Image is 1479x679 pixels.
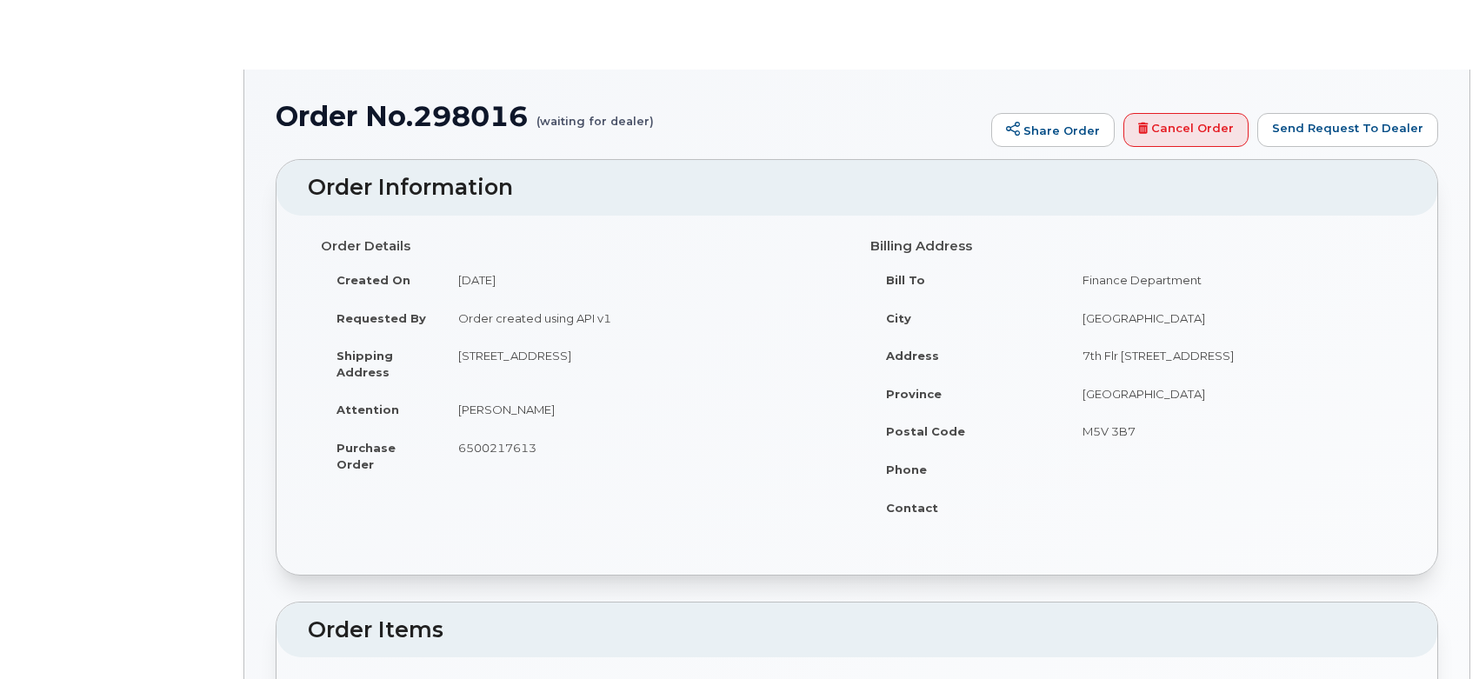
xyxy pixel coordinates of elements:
[886,424,965,438] strong: Postal Code
[276,101,983,131] h1: Order No.298016
[336,403,399,416] strong: Attention
[1067,299,1393,337] td: [GEOGRAPHIC_DATA]
[886,349,939,363] strong: Address
[1067,412,1393,450] td: M5V 3B7
[308,618,1406,642] h2: Order Items
[886,273,925,287] strong: Bill To
[443,336,844,390] td: [STREET_ADDRESS]
[443,390,844,429] td: [PERSON_NAME]
[870,239,1394,254] h4: Billing Address
[336,273,410,287] strong: Created On
[336,311,426,325] strong: Requested By
[458,441,536,455] span: 6500217613
[321,239,844,254] h4: Order Details
[991,113,1115,148] a: Share Order
[1067,261,1393,299] td: Finance Department
[308,176,1406,200] h2: Order Information
[1257,113,1438,148] a: Send Request To Dealer
[443,299,844,337] td: Order created using API v1
[336,441,396,471] strong: Purchase Order
[886,387,942,401] strong: Province
[336,349,393,379] strong: Shipping Address
[1067,375,1393,413] td: [GEOGRAPHIC_DATA]
[886,463,927,476] strong: Phone
[886,501,938,515] strong: Contact
[1067,336,1393,375] td: 7th Flr [STREET_ADDRESS]
[443,261,844,299] td: [DATE]
[886,311,911,325] strong: City
[1123,113,1249,148] a: Cancel Order
[536,101,654,128] small: (waiting for dealer)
